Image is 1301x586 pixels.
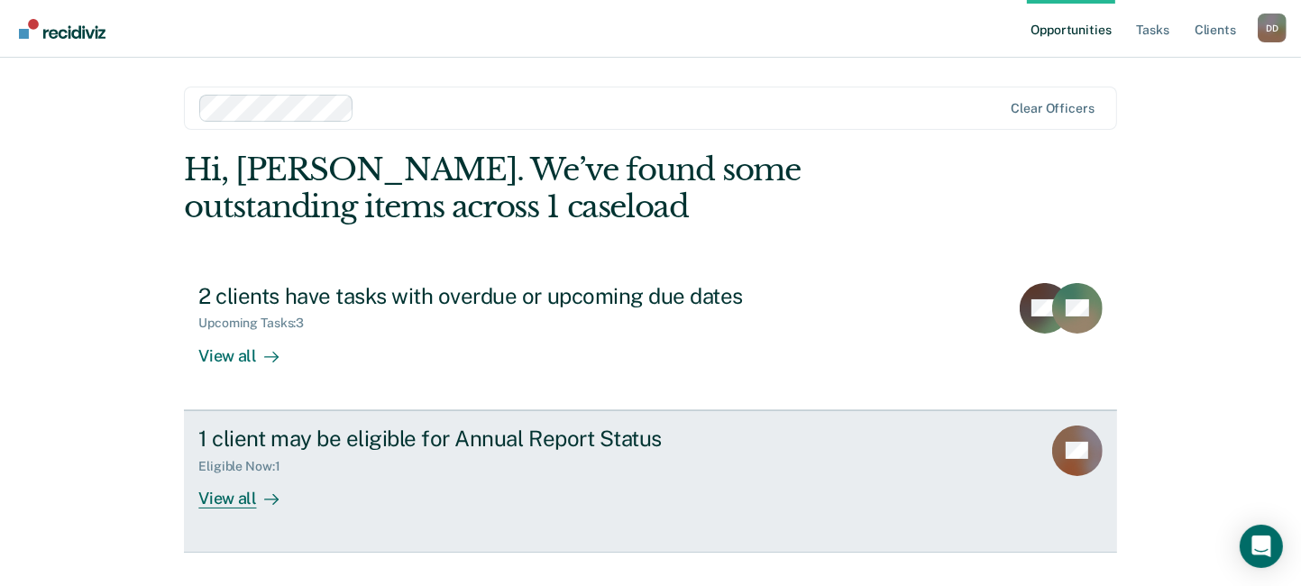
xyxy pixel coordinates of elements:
img: Recidiviz [19,19,105,39]
div: 2 clients have tasks with overdue or upcoming due dates [198,283,831,309]
div: D D [1258,14,1287,42]
div: Clear officers [1012,101,1095,116]
div: View all [198,473,299,508]
div: Upcoming Tasks : 3 [198,316,318,331]
div: 1 client may be eligible for Annual Report Status [198,426,831,452]
div: Open Intercom Messenger [1240,525,1283,568]
button: Profile dropdown button [1258,14,1287,42]
div: Eligible Now : 1 [198,459,294,474]
a: 2 clients have tasks with overdue or upcoming due datesUpcoming Tasks:3View all [184,269,1116,410]
div: Hi, [PERSON_NAME]. We’ve found some outstanding items across 1 caseload [184,151,930,225]
a: 1 client may be eligible for Annual Report StatusEligible Now:1View all [184,410,1116,553]
div: View all [198,331,299,366]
